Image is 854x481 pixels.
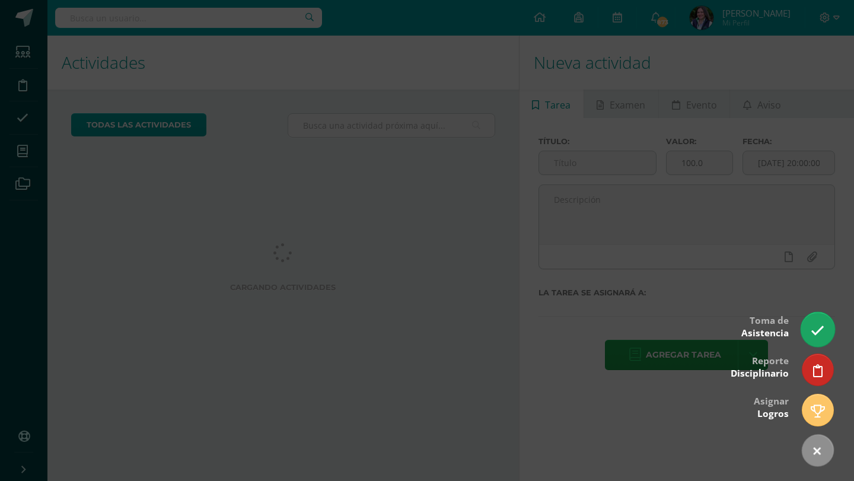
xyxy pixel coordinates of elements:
[731,347,789,386] div: Reporte
[741,327,789,339] span: Asistencia
[731,367,789,380] span: Disciplinario
[741,307,789,345] div: Toma de
[757,407,789,420] span: Logros
[754,387,789,426] div: Asignar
